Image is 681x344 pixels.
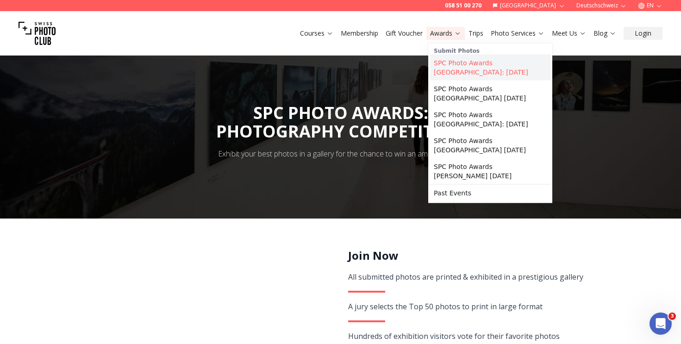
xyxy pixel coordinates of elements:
[300,29,333,38] a: Courses
[594,29,616,38] a: Blog
[348,300,619,313] div: A jury selects the Top 50 photos to print in large format
[548,27,590,40] button: Meet Us
[426,27,465,40] button: Awards
[218,148,463,159] div: Exhibit your best photos in a gallery for the chance to win an amazing prize
[469,29,483,38] a: Trips
[386,29,423,38] a: Gift Voucher
[296,27,337,40] button: Courses
[382,27,426,40] button: Gift Voucher
[19,15,56,52] img: Swiss photo club
[430,106,550,132] a: SPC Photo Awards [GEOGRAPHIC_DATA]: [DATE]
[669,313,676,320] span: 3
[491,29,544,38] a: Photo Services
[445,2,481,9] a: 058 51 00 270
[465,27,487,40] button: Trips
[337,27,382,40] button: Membership
[430,158,550,184] a: SPC Photo Awards [PERSON_NAME] [DATE]
[552,29,586,38] a: Meet Us
[216,122,465,141] div: PHOTOGRAPHY COMPETITION
[430,45,550,55] div: Submit Photos
[430,29,461,38] a: Awards
[624,27,662,40] button: Login
[216,101,465,141] span: SPC PHOTO AWARDS:
[487,27,548,40] button: Photo Services
[341,29,378,38] a: Membership
[590,27,620,40] button: Blog
[430,55,550,81] a: SPC Photo Awards [GEOGRAPHIC_DATA]: [DATE]
[650,313,672,335] iframe: Intercom live chat
[430,185,550,201] a: Past Events
[430,132,550,158] a: SPC Photo Awards [GEOGRAPHIC_DATA] [DATE]
[348,270,619,283] div: All submitted photos are printed & exhibited in a prestigious gallery
[430,81,550,106] a: SPC Photo Awards [GEOGRAPHIC_DATA] [DATE]
[348,330,619,343] div: Hundreds of exhibition visitors vote for their favorite photos
[348,248,619,263] h2: Join Now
